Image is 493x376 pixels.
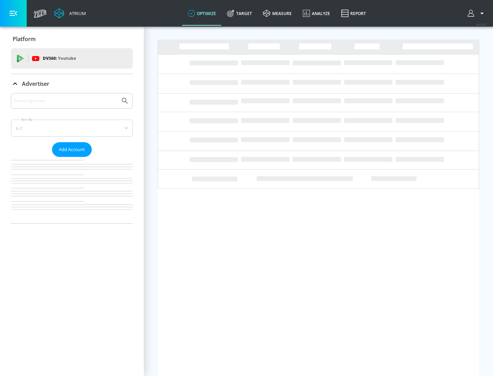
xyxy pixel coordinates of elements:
label: Sort By [20,117,34,122]
a: Report [336,1,371,26]
a: Analyze [297,1,336,26]
div: DV360: Youtube [11,48,133,69]
div: Platform [11,29,133,49]
div: Atrium [66,10,86,16]
button: Add Account [52,142,92,157]
p: Platform [13,35,36,43]
p: DV360: [43,55,76,62]
span: v 4.32.0 [477,23,486,26]
input: Search by name [14,96,117,105]
div: Advertiser [11,74,133,93]
a: optimize [182,1,222,26]
p: Youtube [58,55,76,62]
nav: list of Advertiser [11,157,133,223]
a: measure [257,1,297,26]
span: Add Account [59,146,85,153]
p: Advertiser [22,80,49,88]
a: Target [222,1,257,26]
div: A-Z [11,120,133,137]
a: Atrium [54,8,86,18]
div: Advertiser [11,93,133,223]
